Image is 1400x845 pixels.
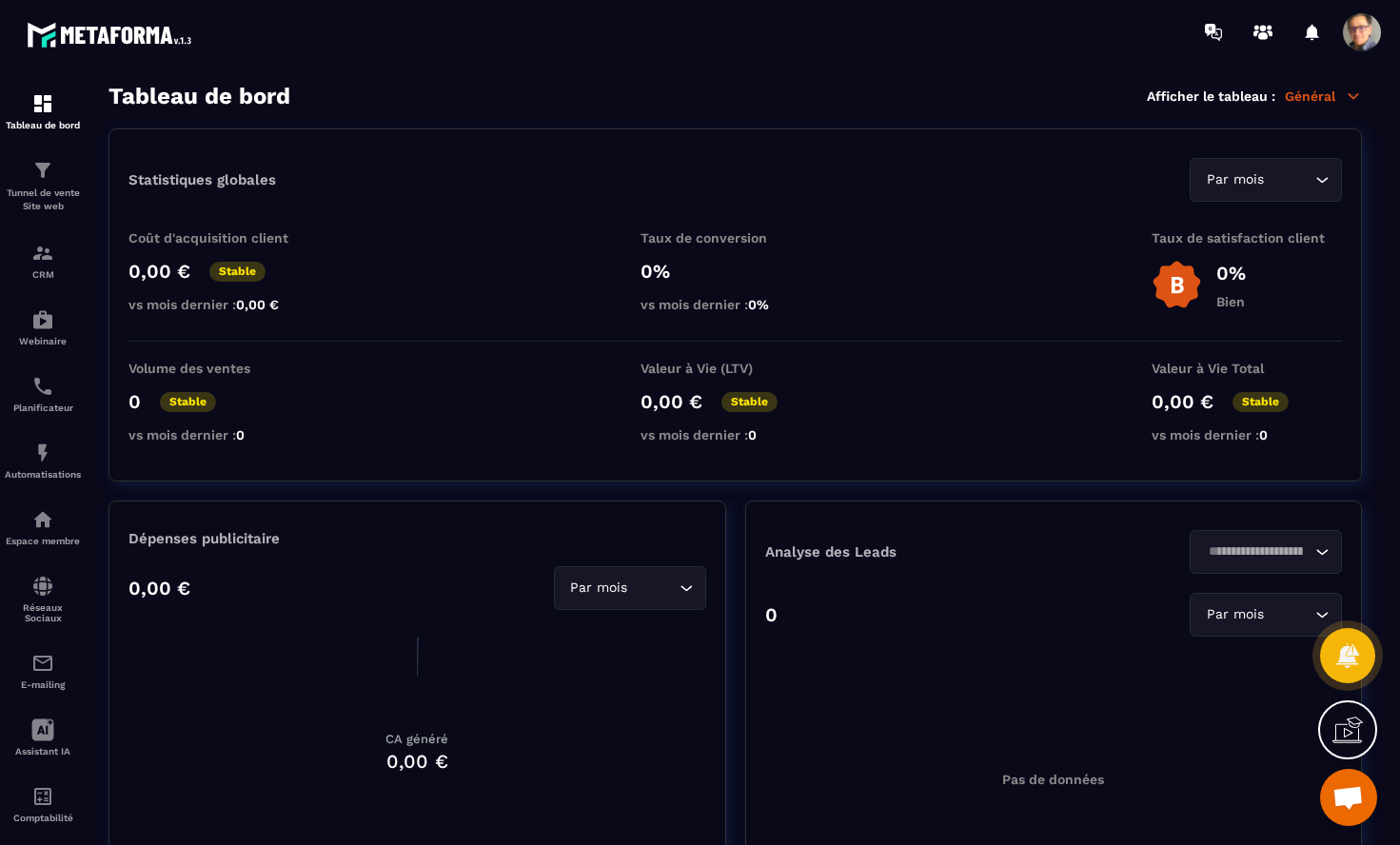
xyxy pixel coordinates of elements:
[1232,392,1289,412] p: Stable
[5,294,81,361] a: automationsautomationsWebinaire
[5,361,81,427] a: schedulerschedulerPlanificateur
[1202,169,1268,190] span: Par mois
[27,17,198,52] img: logo
[1190,530,1342,574] div: Search for option
[5,602,81,623] p: Réseaux Sociaux
[5,227,81,294] a: formationformationCRM
[128,297,319,312] p: vs mois dernier :
[5,187,81,213] p: Tunnel de vente Site web
[5,269,81,280] p: CRM
[5,403,81,413] p: Planificateur
[1268,604,1311,625] input: Search for option
[5,704,81,771] a: Assistant IA
[1216,262,1246,285] p: 0%
[5,469,81,480] p: Automatisations
[1152,230,1342,246] p: Taux de satisfaction client
[128,427,319,442] p: vs mois dernier :
[1202,541,1311,562] input: Search for option
[5,638,81,704] a: emailemailE-mailing
[1147,88,1275,104] p: Afficher le tableau :
[748,427,757,442] span: 0
[236,427,245,442] span: 0
[31,242,54,265] img: formation
[721,392,778,412] p: Stable
[5,771,81,837] a: accountantaccountantComptabilité
[1152,427,1342,442] p: vs mois dernier :
[632,578,675,599] input: Search for option
[236,297,279,312] span: 0,00 €
[128,361,319,376] p: Volume des ventes
[31,92,54,115] img: formation
[765,603,778,626] p: 0
[641,361,831,376] p: Valeur à Vie (LTV)
[1259,427,1268,442] span: 0
[554,566,706,610] div: Search for option
[5,813,81,823] p: Comptabilité
[1152,390,1213,413] p: 0,00 €
[641,427,831,442] p: vs mois dernier :
[31,575,54,598] img: social-network
[5,494,81,560] a: automationsautomationsEspace membre
[5,560,81,638] a: social-networksocial-networkRéseaux Sociaux
[31,652,54,675] img: email
[641,230,831,246] p: Taux de conversion
[1152,260,1202,310] img: b-badge-o.b3b20ee6.svg
[641,297,831,312] p: vs mois dernier :
[1285,88,1362,105] p: Général
[5,746,81,757] p: Assistant IA
[1152,361,1342,376] p: Valeur à Vie Total
[1190,158,1342,202] div: Search for option
[5,145,81,227] a: formationformationTunnel de vente Site web
[31,159,54,182] img: formation
[128,171,276,188] p: Statistiques globales
[5,336,81,346] p: Webinaire
[108,83,290,109] h3: Tableau de bord
[128,577,190,599] p: 0,00 €
[641,260,831,283] p: 0%
[1002,772,1104,787] p: Pas de données
[1268,169,1311,190] input: Search for option
[1202,604,1268,625] span: Par mois
[765,543,1054,560] p: Analyse des Leads
[748,297,769,312] span: 0%
[209,262,266,282] p: Stable
[128,230,319,246] p: Coût d'acquisition client
[5,427,81,494] a: automationsautomationsAutomatisations
[128,390,141,413] p: 0
[1320,769,1377,826] div: Ouvrir le chat
[31,785,54,808] img: accountant
[5,679,81,690] p: E-mailing
[5,78,81,145] a: formationformationTableau de bord
[128,530,706,547] p: Dépenses publicitaire
[31,375,54,398] img: scheduler
[641,390,702,413] p: 0,00 €
[5,536,81,546] p: Espace membre
[1216,294,1246,309] p: Bien
[160,392,216,412] p: Stable
[5,120,81,130] p: Tableau de bord
[31,508,54,531] img: automations
[1190,593,1342,637] div: Search for option
[31,442,54,464] img: automations
[566,578,632,599] span: Par mois
[31,308,54,331] img: automations
[128,260,190,283] p: 0,00 €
